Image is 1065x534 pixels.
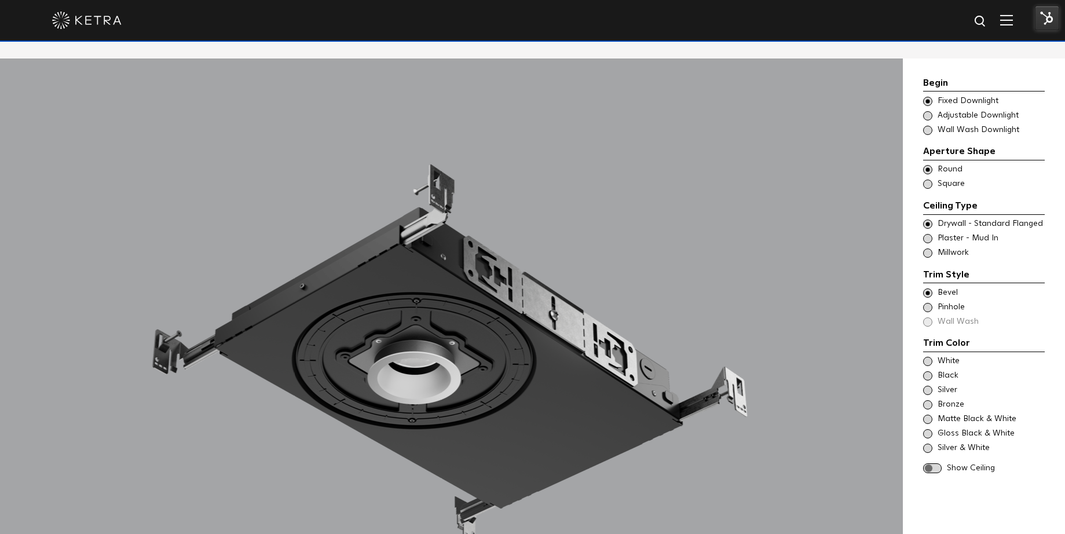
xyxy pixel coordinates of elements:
[938,233,1044,244] span: Plaster - Mud In
[923,268,1045,284] div: Trim Style
[938,385,1044,396] span: Silver
[923,336,1045,352] div: Trim Color
[938,287,1044,299] span: Bevel
[938,399,1044,411] span: Bronze
[1000,14,1013,25] img: Hamburger%20Nav.svg
[923,144,1045,160] div: Aperture Shape
[52,12,122,29] img: ketra-logo-2019-white
[938,428,1044,440] span: Gloss Black & White
[938,110,1044,122] span: Adjustable Downlight
[947,463,1045,474] span: Show Ceiling
[938,370,1044,382] span: Black
[938,178,1044,190] span: Square
[938,164,1044,175] span: Round
[938,96,1044,107] span: Fixed Downlight
[938,442,1044,454] span: Silver & White
[938,218,1044,230] span: Drywall - Standard Flanged
[923,199,1045,215] div: Ceiling Type
[938,414,1044,425] span: Matte Black & White
[938,302,1044,313] span: Pinhole
[1035,6,1059,30] img: HubSpot Tools Menu Toggle
[938,125,1044,136] span: Wall Wash Downlight
[938,356,1044,367] span: White
[923,76,1045,92] div: Begin
[973,14,988,29] img: search icon
[938,247,1044,259] span: Millwork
